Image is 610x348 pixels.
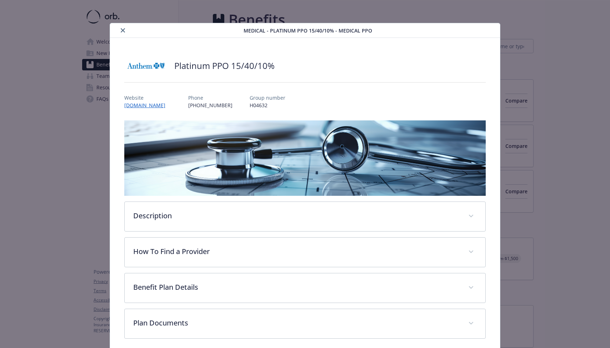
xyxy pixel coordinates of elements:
[124,94,171,101] p: Website
[133,282,459,293] p: Benefit Plan Details
[133,210,459,221] p: Description
[119,26,127,35] button: close
[124,102,171,109] a: [DOMAIN_NAME]
[174,60,275,72] h2: Platinum PPO 15/40/10%
[250,101,285,109] p: H04632
[124,120,485,196] img: banner
[250,94,285,101] p: Group number
[124,55,167,76] img: Anthem Blue Cross
[125,202,485,231] div: Description
[133,318,459,328] p: Plan Documents
[188,101,232,109] p: [PHONE_NUMBER]
[125,238,485,267] div: How To Find a Provider
[125,309,485,338] div: Plan Documents
[125,273,485,303] div: Benefit Plan Details
[188,94,232,101] p: Phone
[133,246,459,257] p: How To Find a Provider
[244,27,372,34] span: Medical - Platinum PPO 15/40/10% - Medical PPO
